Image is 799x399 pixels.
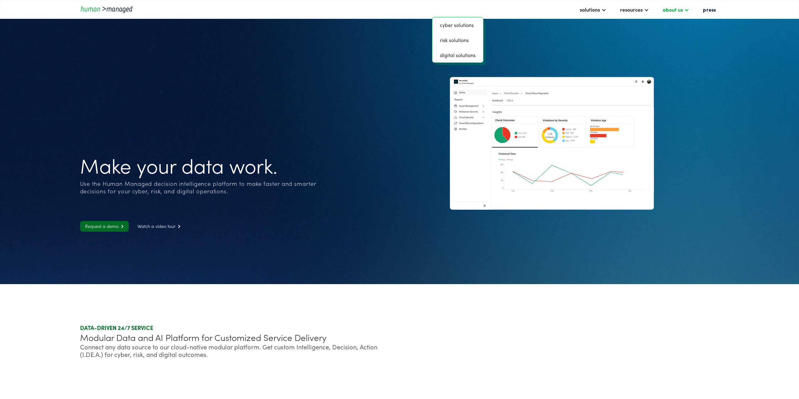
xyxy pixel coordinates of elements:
a: Cyber solutions [435,20,481,30]
div: DATA-DRIVEN 24/7 SERVICE [80,324,397,332]
g: Dashboard [492,100,503,101]
span:  [175,224,181,229]
div: about us [663,6,683,13]
g: Sun [511,190,515,191]
g: Enterprise Security [459,111,478,113]
a: Request a demo [80,221,129,232]
div: Connect any data source to our cloud-native modular platform. Get custom Intelligence, Decision, ... [80,343,397,358]
h1: Make your data work. [80,153,317,177]
span:  [119,224,124,229]
a: risk solutions [435,35,481,45]
g: 0 [502,188,503,189]
a: digital solutions [435,50,481,60]
g: Home [492,93,498,94]
g: Insights [493,111,502,113]
div: Modular Data and AI Platform for Customized Service Delivery [80,332,397,343]
a: Watch a video tour [132,221,186,232]
g: Tue [550,190,553,191]
a: press [700,4,719,15]
g: Cloud Misconfigurations [459,122,483,125]
g: Asset Management [459,105,478,107]
g: Violation Age [591,119,606,122]
a: home [80,5,137,13]
div: about us [660,4,692,15]
div: solutions [580,6,600,13]
g: Thu [589,190,592,191]
g: Pass [502,159,506,160]
div: resources [617,4,652,15]
div: Use the Human Managed decision intelligence platform to make faster and smarter decisions for you... [80,180,317,195]
div: solutions [577,4,609,15]
g: Home [459,92,465,93]
g: I.DE.A. [507,100,513,101]
g: Historical View [499,153,516,155]
div: resources [620,6,643,13]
